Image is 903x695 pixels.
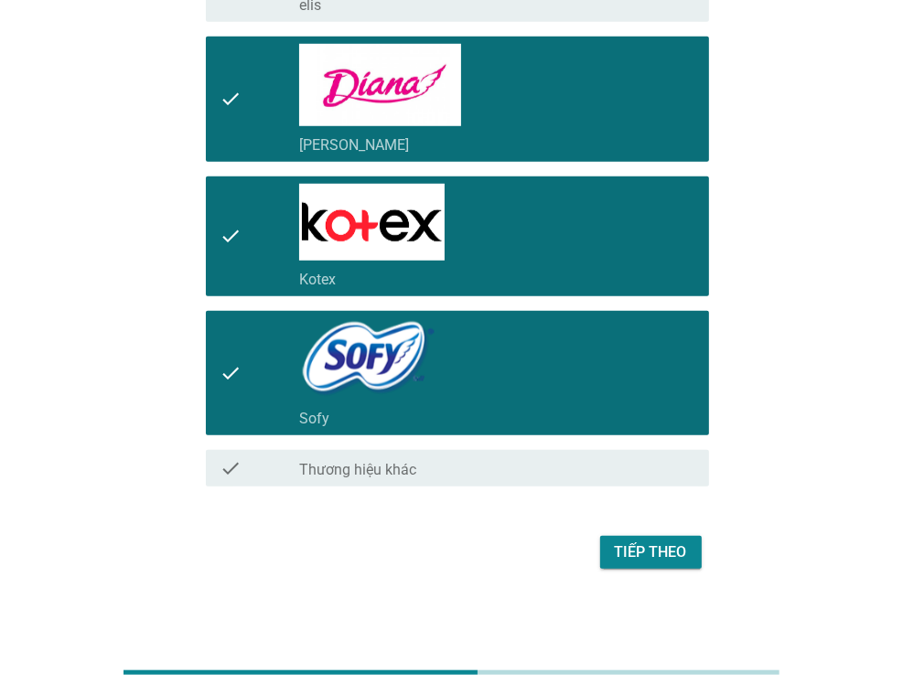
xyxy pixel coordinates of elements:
label: Sofy [299,410,329,428]
img: a3918003-e80f-404c-b193-d74c0c9d55b3-image5.png [299,318,437,400]
label: Kotex [299,271,336,289]
i: check [220,457,242,479]
i: check [220,44,242,155]
label: [PERSON_NAME] [299,136,409,155]
div: Tiếp theo [615,541,687,563]
img: 0b70521f-0de0-4fab-8b4b-b4e98ec97b9e-image1.png [299,44,461,126]
i: check [220,318,242,428]
label: Thương hiệu khác [299,461,416,479]
button: Tiếp theo [600,536,702,569]
img: 13821b8a-901a-48ed-b908-52bc95a1d20d-image2.png [299,184,445,261]
i: check [220,184,242,289]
